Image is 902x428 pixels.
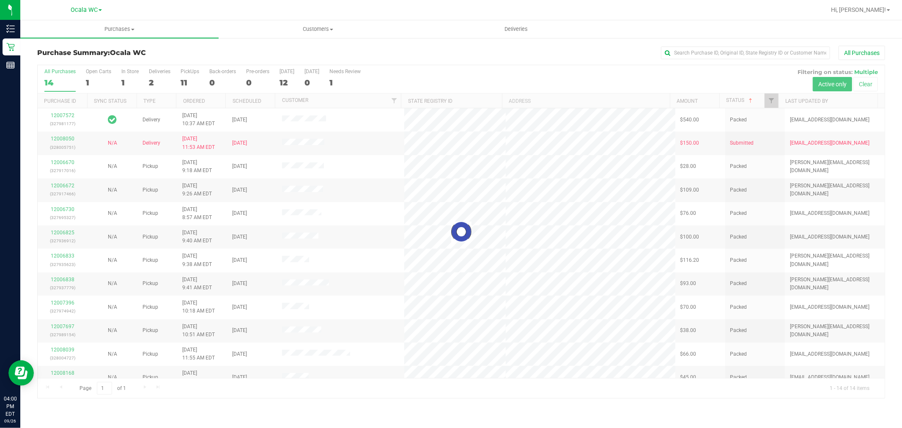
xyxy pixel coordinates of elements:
span: Ocala WC [110,49,146,57]
a: Purchases [20,20,219,38]
inline-svg: Reports [6,61,15,69]
inline-svg: Retail [6,43,15,51]
inline-svg: Inventory [6,25,15,33]
input: Search Purchase ID, Original ID, State Registry ID or Customer Name... [661,47,830,59]
h3: Purchase Summary: [37,49,320,57]
span: Purchases [20,25,219,33]
span: Customers [219,25,417,33]
a: Customers [219,20,417,38]
span: Ocala WC [71,6,98,14]
p: 04:00 PM EDT [4,395,16,418]
a: Deliveries [417,20,615,38]
button: All Purchases [839,46,885,60]
span: Hi, [PERSON_NAME]! [831,6,886,13]
iframe: Resource center [8,360,34,386]
p: 09/26 [4,418,16,424]
span: Deliveries [493,25,539,33]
